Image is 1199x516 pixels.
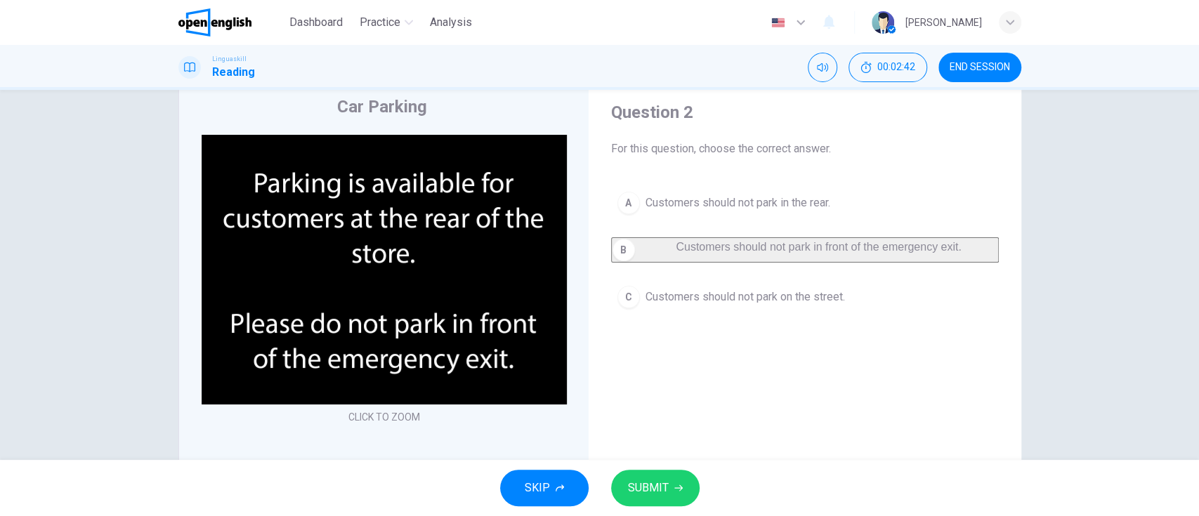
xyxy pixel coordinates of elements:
a: OpenEnglish logo [178,8,284,37]
span: Customers should not park in the rear. [646,194,830,211]
h4: Question 2 [611,101,999,124]
span: Dashboard [289,14,343,31]
button: 00:02:42 [849,53,927,82]
span: Practice [360,14,400,31]
button: SUBMIT [611,470,700,506]
span: 00:02:42 [877,62,915,73]
span: SKIP [525,478,550,498]
div: [PERSON_NAME] [905,14,982,31]
div: C [617,286,640,308]
span: For this question, choose the correct answer. [611,140,999,157]
span: Customers should not park in front of the emergency exit. [676,241,961,253]
h1: Reading [212,64,255,81]
div: Mute [808,53,837,82]
div: Hide [849,53,927,82]
button: Analysis [424,10,478,35]
button: ACustomers should not park in the rear. [611,185,999,220]
button: CLICK TO ZOOM [343,407,426,427]
div: B [612,239,635,261]
button: SKIP [500,470,589,506]
h4: Car Parking [337,95,427,118]
img: undefined [202,135,567,404]
button: Practice [354,10,419,35]
img: Profile picture [872,11,894,34]
span: Analysis [430,14,472,31]
button: CCustomers should not park on the street. [611,279,999,315]
button: END SESSION [938,53,1021,82]
span: Customers should not park on the street. [646,289,845,305]
span: Linguaskill [212,54,247,64]
img: en [769,18,787,28]
img: OpenEnglish logo [178,8,252,37]
button: BCustomers should not park in front of the emergency exit. [611,237,999,263]
span: END SESSION [950,62,1010,73]
div: A [617,192,640,214]
button: Dashboard [284,10,348,35]
span: SUBMIT [628,478,669,498]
